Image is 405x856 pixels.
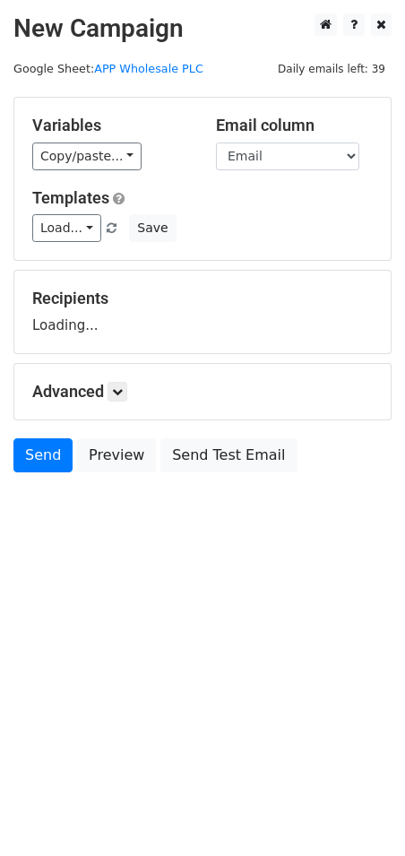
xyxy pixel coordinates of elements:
h5: Variables [32,116,189,135]
h5: Advanced [32,382,373,402]
a: Templates [32,188,109,207]
h2: New Campaign [13,13,392,44]
h5: Email column [216,116,373,135]
small: Google Sheet: [13,62,203,75]
a: Copy/paste... [32,143,142,170]
a: APP Wholesale PLC [94,62,203,75]
a: Preview [77,438,156,472]
a: Daily emails left: 39 [271,62,392,75]
button: Save [129,214,176,242]
a: Load... [32,214,101,242]
a: Send [13,438,73,472]
a: Send Test Email [160,438,297,472]
div: Loading... [32,289,373,335]
h5: Recipients [32,289,373,308]
span: Daily emails left: 39 [271,59,392,79]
